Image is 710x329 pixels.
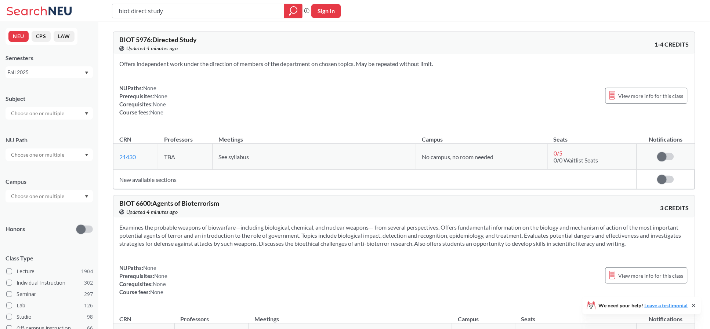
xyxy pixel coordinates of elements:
[85,195,88,198] svg: Dropdown arrow
[416,144,548,170] td: No campus, no room needed
[8,31,29,42] button: NEU
[150,109,163,116] span: None
[143,85,156,91] span: None
[119,153,136,160] a: 21430
[6,178,93,186] div: Campus
[660,204,689,212] span: 3 CREDITS
[637,128,695,144] th: Notifications
[637,308,695,323] th: Notifications
[84,301,93,310] span: 126
[213,128,416,144] th: Meetings
[126,44,178,52] span: Updated 4 minutes ago
[113,170,637,189] td: New available sections
[119,199,219,207] span: BIOT 6600 : Agents of Bioterrorism
[119,60,689,68] section: Offers independent work under the direction of members of the department on chosen topics. May be...
[7,150,69,159] input: Choose one or multiple
[6,278,93,288] label: Individual Instruction
[645,302,688,308] a: Leave a testimonial
[6,267,93,276] label: Lecture
[154,273,167,279] span: None
[153,281,166,287] span: None
[6,225,25,233] p: Honors
[6,54,93,62] div: Semesters
[548,128,637,144] th: Seats
[249,308,452,323] th: Meetings
[6,190,93,202] div: Dropdown arrow
[154,93,167,99] span: None
[6,136,93,144] div: NU Path
[289,6,298,16] svg: magnifying glass
[452,308,515,323] th: Campus
[311,4,341,18] button: Sign In
[7,192,69,201] input: Choose one or multiple
[6,289,93,299] label: Seminar
[158,144,213,170] td: TBA
[6,254,93,262] span: Class Type
[54,31,75,42] button: LAW
[599,303,688,308] span: We need your help!
[284,4,303,18] div: magnifying glass
[7,109,69,118] input: Choose one or multiple
[6,301,93,310] label: Lab
[32,31,51,42] button: CPS
[119,264,167,296] div: NUPaths: Prerequisites: Corequisites: Course fees:
[81,267,93,275] span: 1904
[6,95,93,103] div: Subject
[515,308,637,323] th: Seats
[554,150,562,157] span: 0 / 5
[85,112,88,115] svg: Dropdown arrow
[143,264,156,271] span: None
[416,128,548,144] th: Campus
[119,223,689,248] section: Examines the probable weapons of biowarfare—including biological, chemical, and nuclear weapons— ...
[126,208,178,216] span: Updated 4 minutes ago
[85,154,88,157] svg: Dropdown arrow
[218,153,249,160] span: See syllabus
[554,157,598,164] span: 0/0 Waitlist Seats
[6,107,93,120] div: Dropdown arrow
[6,312,93,322] label: Studio
[85,72,88,74] svg: Dropdown arrow
[119,84,167,116] div: NUPaths: Prerequisites: Corequisites: Course fees:
[119,135,131,143] div: CRN
[118,5,279,17] input: Class, professor, course number, "phrase"
[175,308,249,323] th: Professors
[84,279,93,287] span: 302
[158,128,213,144] th: Professors
[7,68,84,76] div: Fall 2025
[6,66,93,78] div: Fall 2025Dropdown arrow
[87,313,93,321] span: 98
[655,40,689,48] span: 1-4 CREDITS
[619,271,684,280] span: View more info for this class
[119,36,197,44] span: BIOT 5976 : Directed Study
[150,289,163,295] span: None
[6,149,93,161] div: Dropdown arrow
[619,91,684,100] span: View more info for this class
[119,315,131,323] div: CRN
[84,290,93,298] span: 297
[153,101,166,107] span: None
